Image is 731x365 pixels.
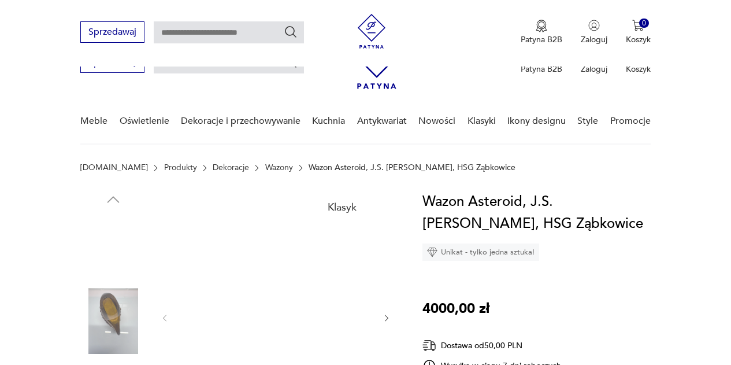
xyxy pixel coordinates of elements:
p: Koszyk [626,64,651,75]
a: Sprzedawaj [80,29,144,37]
button: 0Koszyk [626,20,651,45]
p: Zaloguj [581,34,607,45]
a: Meble [80,99,107,143]
a: [DOMAIN_NAME] [80,163,148,172]
button: Sprzedawaj [80,21,144,43]
a: Promocje [610,99,651,143]
img: Zdjęcie produktu Wazon Asteroid, J.S. Drost, HSG Ząbkowice [80,214,146,280]
p: Koszyk [626,34,651,45]
img: Patyna - sklep z meblami i dekoracjami vintage [354,14,389,49]
a: Klasyki [467,99,496,143]
p: 4000,00 zł [422,298,489,320]
a: Dekoracje i przechowywanie [181,99,300,143]
button: Patyna B2B [521,20,562,45]
h1: Wazon Asteroid, J.S. [PERSON_NAME], HSG Ząbkowice [422,191,651,235]
button: Zaloguj [581,20,607,45]
p: Zaloguj [581,64,607,75]
button: Szukaj [284,25,298,39]
a: Style [577,99,598,143]
div: Unikat - tylko jedna sztuka! [422,244,539,261]
a: Nowości [418,99,455,143]
a: Oświetlenie [120,99,169,143]
a: Ikona medaluPatyna B2B [521,20,562,45]
img: Ikonka użytkownika [588,20,600,31]
a: Wazony [265,163,293,172]
a: Sprzedawaj [80,59,144,67]
img: Ikona dostawy [422,338,436,353]
a: Dekoracje [213,163,249,172]
img: Zdjęcie produktu Wazon Asteroid, J.S. Drost, HSG Ząbkowice [80,288,146,354]
p: Wazon Asteroid, J.S. [PERSON_NAME], HSG Ząbkowice [309,163,515,172]
a: Produkty [164,163,197,172]
div: Dostawa od 50,00 PLN [422,338,561,353]
div: Klasyk [321,196,363,220]
div: 0 [639,19,649,28]
p: Patyna B2B [521,34,562,45]
a: Kuchnia [312,99,345,143]
a: Ikony designu [507,99,566,143]
p: Patyna B2B [521,64,562,75]
img: Ikona medalu [536,20,547,32]
img: Ikona diamentu [427,247,437,257]
a: Antykwariat [357,99,407,143]
img: Ikona koszyka [632,20,644,31]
